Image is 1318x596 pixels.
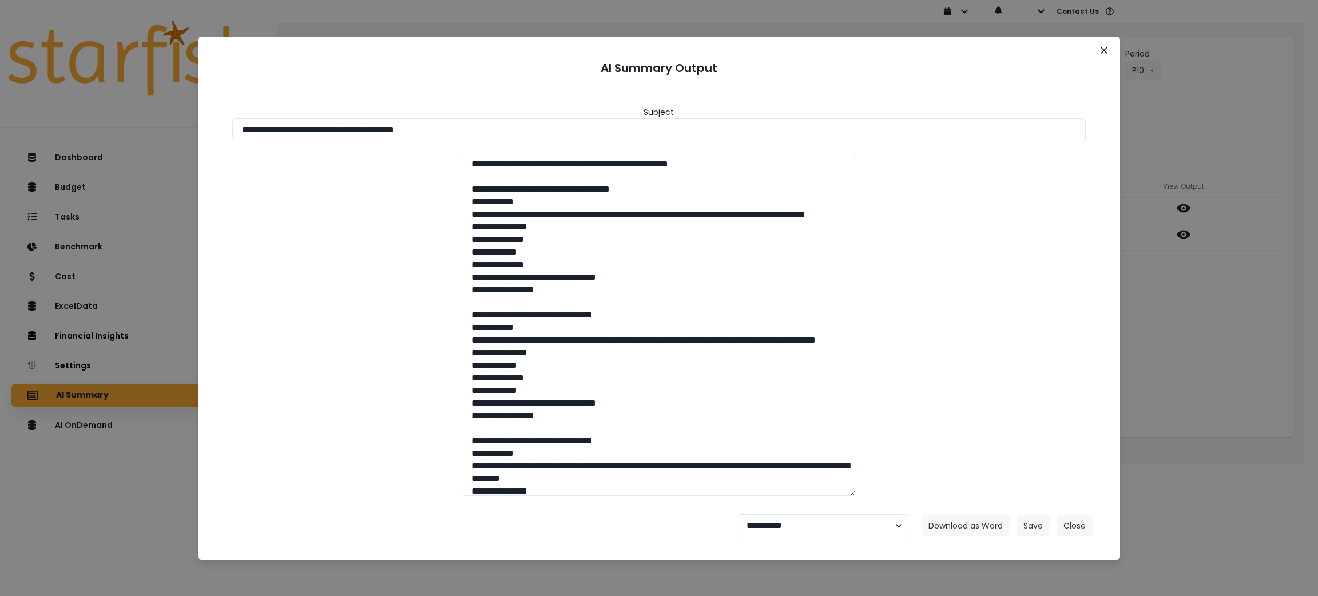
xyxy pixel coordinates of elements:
[644,106,674,118] header: Subject
[212,50,1107,86] header: AI Summary Output
[1057,515,1093,536] button: Close
[1017,515,1050,536] button: Save
[922,515,1010,536] button: Download as Word
[1095,41,1113,59] button: Close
